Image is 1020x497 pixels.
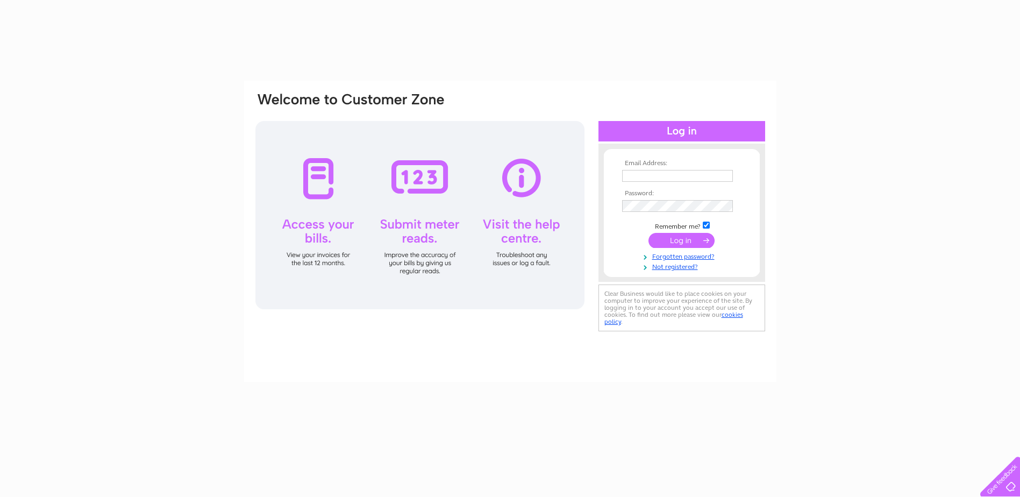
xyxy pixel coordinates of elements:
[648,233,715,248] input: Submit
[598,285,765,331] div: Clear Business would like to place cookies on your computer to improve your experience of the sit...
[619,160,744,167] th: Email Address:
[604,311,743,325] a: cookies policy
[622,261,744,271] a: Not registered?
[622,251,744,261] a: Forgotten password?
[619,190,744,197] th: Password:
[619,220,744,231] td: Remember me?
